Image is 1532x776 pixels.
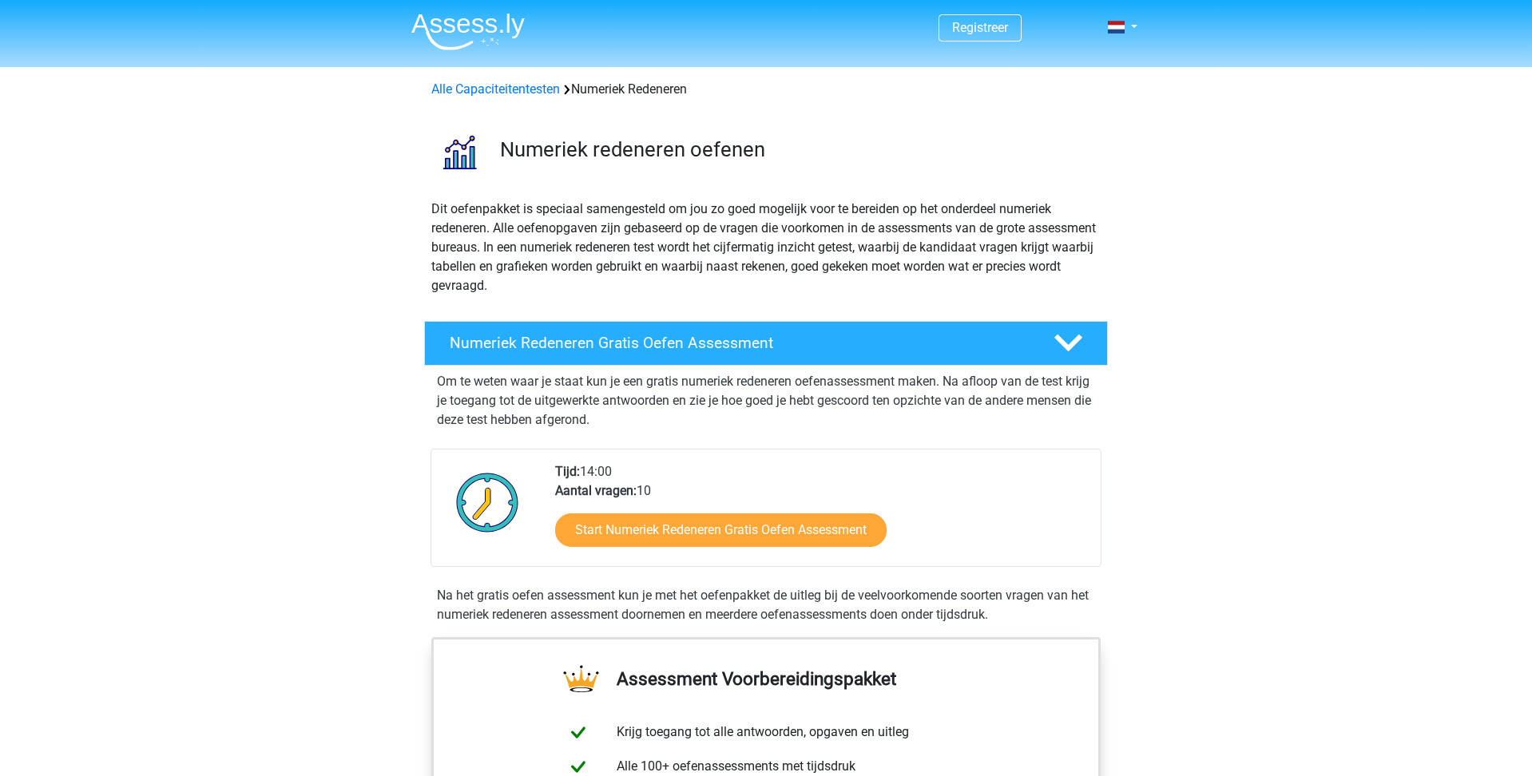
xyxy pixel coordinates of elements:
[418,321,1114,366] a: Numeriek Redeneren Gratis Oefen Assessment
[500,137,1095,162] h3: Numeriek redeneren oefenen
[431,200,1101,295] p: Dit oefenpakket is speciaal samengesteld om jou zo goed mogelijk voor te bereiden op het onderdee...
[431,81,560,97] a: Alle Capaciteitentesten
[555,464,580,479] b: Tijd:
[555,483,637,498] b: Aantal vragen:
[450,334,1028,352] h4: Numeriek Redeneren Gratis Oefen Assessment
[425,80,1107,99] div: Numeriek Redeneren
[425,118,493,186] img: numeriek redeneren
[555,513,887,547] a: Start Numeriek Redeneren Gratis Oefen Assessment
[952,20,1008,35] a: Registreer
[431,586,1101,624] div: Na het gratis oefen assessment kun je met het oefenpakket de uitleg bij de veelvoorkomende soorte...
[543,462,1100,566] div: 14:00 10
[437,372,1095,430] p: Om te weten waar je staat kun je een gratis numeriek redeneren oefenassessment maken. Na afloop v...
[411,13,525,50] img: Assessly
[447,462,528,542] img: Klok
